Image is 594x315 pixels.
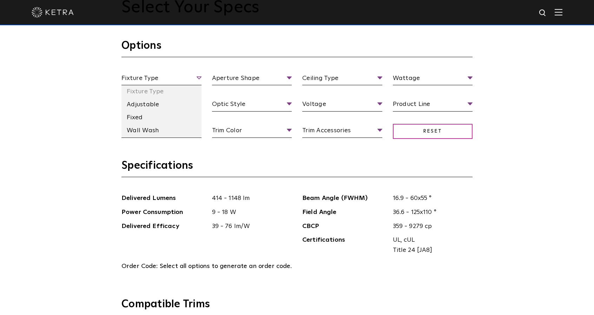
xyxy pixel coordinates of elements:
span: Wattage [393,73,473,86]
li: Fixture Type [121,85,202,98]
span: Beam Angle (FWHM) [302,193,388,203]
img: ketra-logo-2019-white [32,7,74,18]
span: CBCP [302,221,388,232]
span: 39 - 76 lm/W [207,221,292,232]
span: Trim Accessories [302,126,382,138]
span: Voltage [302,99,382,112]
span: Product Line [393,99,473,112]
span: Reset [393,124,473,139]
span: 359 - 9279 cp [388,221,473,232]
li: Adjustable [121,98,202,111]
li: Wall Wash [121,124,202,137]
img: Hamburger%20Nav.svg [555,9,562,15]
li: Fixed [121,111,202,124]
span: Certifications [302,235,388,255]
span: 36.6 - 125x110 ° [388,207,473,217]
span: UL, cUL [393,235,468,245]
span: 414 - 1148 lm [207,193,292,203]
span: Delivered Lumens [121,193,207,203]
span: Field Angle [302,207,388,217]
h3: Options [121,39,473,57]
span: Optic Style [212,99,292,112]
span: Aperture Shape [212,73,292,86]
span: 16.9 - 60x55 ° [388,193,473,203]
span: Power Consumption [121,207,207,217]
span: Fixture Type [121,73,202,86]
span: Trim Color [212,126,292,138]
span: Delivered Efficacy [121,221,207,232]
span: 9 - 18 W [207,207,292,217]
span: Order Code: [121,263,158,269]
img: search icon [539,9,547,18]
span: Ceiling Type [302,73,382,86]
h3: Specifications [121,159,473,177]
span: Select all options to generate an order code. [160,263,292,269]
span: Title 24 [JA8] [393,245,468,255]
